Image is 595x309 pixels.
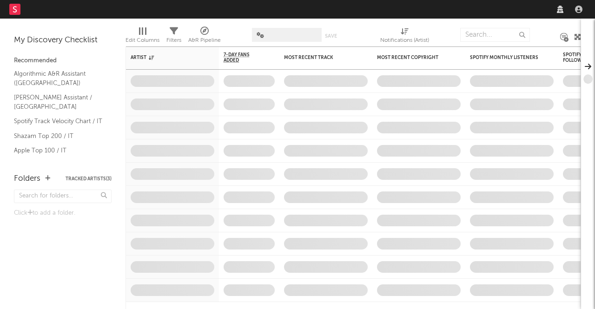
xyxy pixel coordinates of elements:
[66,177,112,181] button: Tracked Artists(3)
[14,69,102,88] a: Algorithmic A&R Assistant ([GEOGRAPHIC_DATA])
[166,35,181,46] div: Filters
[188,35,221,46] div: A&R Pipeline
[14,131,102,141] a: Shazam Top 200 / IT
[166,23,181,50] div: Filters
[14,116,102,126] a: Spotify Track Velocity Chart / IT
[131,55,200,60] div: Artist
[380,35,429,46] div: Notifications (Artist)
[470,55,540,60] div: Spotify Monthly Listeners
[460,28,530,42] input: Search...
[14,35,112,46] div: My Discovery Checklist
[126,23,159,50] div: Edit Columns
[377,55,447,60] div: Most Recent Copyright
[14,55,112,66] div: Recommended
[14,173,40,184] div: Folders
[14,145,102,156] a: Apple Top 100 / IT
[188,23,221,50] div: A&R Pipeline
[126,35,159,46] div: Edit Columns
[380,23,429,50] div: Notifications (Artist)
[14,208,112,219] div: Click to add a folder.
[325,33,337,39] button: Save
[14,92,102,112] a: [PERSON_NAME] Assistant / [GEOGRAPHIC_DATA]
[224,52,261,63] span: 7-Day Fans Added
[284,55,354,60] div: Most Recent Track
[14,190,112,203] input: Search for folders...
